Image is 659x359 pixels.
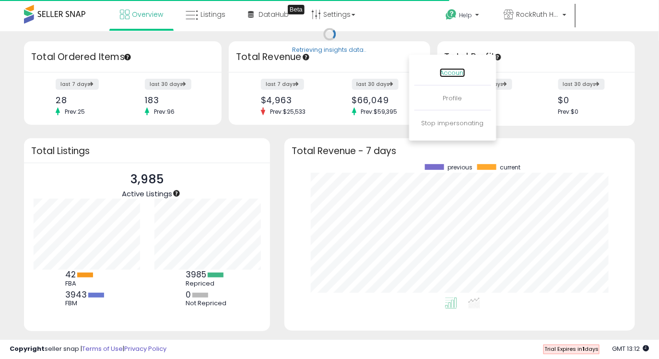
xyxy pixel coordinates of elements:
[259,10,289,19] span: DataHub
[65,269,76,280] b: 42
[261,95,322,105] div: $4,963
[122,189,172,199] span: Active Listings
[200,10,225,19] span: Listings
[558,108,579,116] span: Prev: $0
[65,280,108,287] div: FBA
[60,108,90,116] span: Prev: 25
[186,269,206,280] b: 3985
[293,46,367,55] div: Retrieving insights data..
[145,95,205,105] div: 183
[292,147,628,155] h3: Total Revenue - 7 days
[500,164,520,171] span: current
[447,164,472,171] span: previous
[356,108,402,116] span: Prev: $59,395
[123,53,132,61] div: Tooltip anchor
[544,345,599,353] span: Trial Expires in days
[440,68,465,77] a: Account
[31,147,263,155] h3: Total Listings
[459,11,472,19] span: Help
[186,280,229,287] div: Repriced
[438,1,489,31] a: Help
[302,53,310,61] div: Tooltip anchor
[494,53,502,61] div: Tooltip anchor
[422,119,484,128] a: Stop impersonating
[352,79,399,90] label: last 30 days
[445,9,457,21] i: Get Help
[31,50,214,64] h3: Total Ordered Items
[132,10,163,19] span: Overview
[10,344,45,353] strong: Copyright
[56,95,116,105] div: 28
[56,79,99,90] label: last 7 days
[558,95,618,105] div: $0
[82,344,123,353] a: Terms of Use
[582,345,585,353] b: 1
[145,79,191,90] label: last 30 days
[261,79,304,90] label: last 7 days
[149,108,179,116] span: Prev: 96
[124,344,166,353] a: Privacy Policy
[517,10,560,19] span: RockRuth HVAC E-Commerce
[469,95,529,105] div: $0
[558,79,605,90] label: last 30 days
[236,50,423,64] h3: Total Revenue
[443,94,462,103] a: Profile
[186,289,191,300] b: 0
[265,108,310,116] span: Prev: $25,533
[65,299,108,307] div: FBM
[445,50,628,64] h3: Total Profit
[122,170,172,189] p: 3,985
[65,289,87,300] b: 3943
[612,344,649,353] span: 2025-10-8 13:12 GMT
[288,5,305,14] div: Tooltip anchor
[10,345,166,354] div: seller snap | |
[172,189,181,198] div: Tooltip anchor
[352,95,413,105] div: $66,049
[186,299,229,307] div: Not Repriced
